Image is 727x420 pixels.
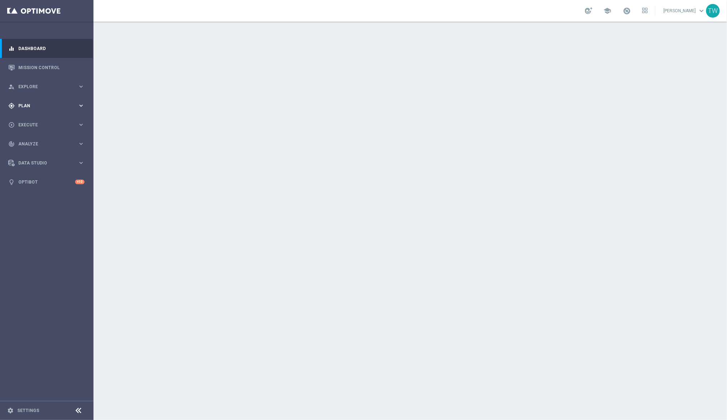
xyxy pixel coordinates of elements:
a: Mission Control [18,58,84,77]
i: keyboard_arrow_right [78,102,84,109]
button: person_search Explore keyboard_arrow_right [8,84,85,90]
button: Data Studio keyboard_arrow_right [8,160,85,166]
a: [PERSON_NAME]keyboard_arrow_down [663,5,706,16]
button: gps_fixed Plan keyboard_arrow_right [8,103,85,109]
i: gps_fixed [8,103,15,109]
a: Optibot [18,172,75,191]
span: school [603,7,611,15]
i: equalizer [8,45,15,52]
i: lightbulb [8,179,15,185]
button: play_circle_outline Execute keyboard_arrow_right [8,122,85,128]
i: keyboard_arrow_right [78,83,84,90]
span: Execute [18,123,78,127]
span: Explore [18,85,78,89]
div: Mission Control [8,58,84,77]
div: Execute [8,122,78,128]
div: +10 [75,180,84,184]
i: track_changes [8,141,15,147]
i: settings [7,407,14,414]
i: keyboard_arrow_right [78,121,84,128]
div: Explore [8,83,78,90]
div: Optibot [8,172,84,191]
div: TW [706,4,720,18]
div: Analyze [8,141,78,147]
button: lightbulb Optibot +10 [8,179,85,185]
span: Analyze [18,142,78,146]
span: Data Studio [18,161,78,165]
a: Settings [17,408,39,413]
div: Data Studio [8,160,78,166]
button: Mission Control [8,65,85,71]
i: person_search [8,83,15,90]
i: keyboard_arrow_right [78,159,84,166]
i: play_circle_outline [8,122,15,128]
span: keyboard_arrow_down [698,7,705,15]
i: keyboard_arrow_right [78,140,84,147]
span: Plan [18,104,78,108]
div: Plan [8,103,78,109]
a: Dashboard [18,39,84,58]
div: Dashboard [8,39,84,58]
button: track_changes Analyze keyboard_arrow_right [8,141,85,147]
button: equalizer Dashboard [8,46,85,51]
